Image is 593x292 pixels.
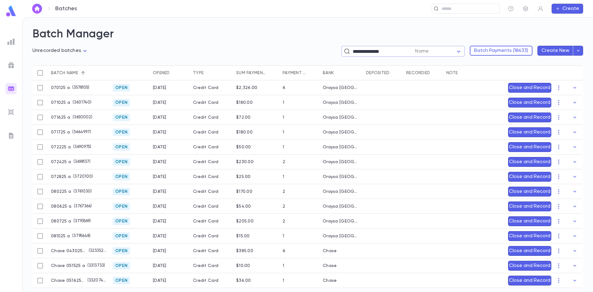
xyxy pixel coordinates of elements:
[7,108,15,116] img: imports_grey.530a8a0e642e233f2baf0ef88e8c9fcb.svg
[390,68,400,78] button: Sort
[366,66,390,80] div: Deposited
[113,248,130,253] span: Open
[236,189,252,194] div: $170.00
[283,66,307,80] div: Payment qty
[236,263,250,268] div: $10.00
[508,157,551,167] button: Close and Record
[113,100,130,105] span: Open
[153,159,166,164] div: 7/24/2025
[190,95,233,110] div: Credit Card
[190,199,233,214] div: Credit Card
[113,174,130,179] span: Open
[283,278,284,283] div: 1
[7,38,15,45] img: reports_grey.c525e4749d1bce6a11f5fe2a8de1b229.svg
[55,5,77,12] p: Batches
[323,278,337,283] div: Chase
[283,100,284,105] div: 1
[150,66,190,80] div: Opened
[153,248,166,253] div: 4/30/2025
[113,85,130,90] span: Open
[323,85,360,90] div: Oraysa Canada
[283,204,285,209] div: 2
[236,115,251,120] div: $72.00
[32,28,583,41] h2: Batch Manager
[78,68,88,78] button: Sort
[71,174,93,180] p: ( 3720100 )
[190,229,233,243] div: Credit Card
[470,46,532,56] button: Batch Payments (18633)
[323,234,360,239] div: Oraysa Canada
[48,66,110,80] div: Batch name
[236,204,251,209] div: $54.00
[153,145,166,150] div: 7/22/2025
[236,145,251,150] div: $50.00
[70,233,90,239] p: ( 3795648 )
[153,115,166,120] div: 7/16/2025
[190,66,233,80] div: Type
[85,263,105,269] p: ( 3313733 )
[51,115,70,120] p: 071625 a
[323,248,337,253] div: Chase
[51,189,71,194] p: 080225 a
[363,66,403,80] div: Deposited
[113,204,130,209] span: Open
[458,68,468,78] button: Sort
[5,5,17,17] img: logo
[190,125,233,140] div: Credit Card
[32,48,81,53] span: Unrecorded batches
[280,66,320,80] div: Payment qty
[236,130,253,135] div: $180.00
[51,100,70,105] p: 071025 a
[236,159,254,164] div: $230.00
[236,278,251,283] div: $36.00
[51,278,85,283] p: Chase 051625 a
[508,142,551,152] button: Close and Record
[71,144,91,150] p: ( 3690975 )
[71,159,90,165] p: ( 3698137 )
[70,99,91,106] p: ( 3601740 )
[153,234,166,239] div: 8/10/2025
[33,6,41,11] img: home_white.a664292cf8c1dea59945f0da9f25487c.svg
[283,130,284,135] div: 1
[51,145,71,150] p: 072225 a
[236,66,267,80] div: Sum payments
[71,203,92,209] p: ( 3767366 )
[190,273,233,288] div: Credit Card
[190,110,233,125] div: Credit Card
[508,216,551,226] button: Close and Record
[283,189,285,194] div: 2
[70,114,92,121] p: ( 3650002 )
[283,234,284,239] div: 1
[71,188,92,195] p: ( 3761030 )
[508,98,551,108] button: Close and Record
[7,132,15,139] img: letters_grey.7941b92b52307dd3b8a917253454ce1c.svg
[283,263,284,268] div: 1
[113,234,130,239] span: Open
[153,174,166,179] div: 7/28/2025
[283,248,285,253] div: 6
[86,248,107,254] p: ( 3233529 )
[51,85,70,90] p: 070125 a
[153,85,166,90] div: 7/1/2025
[51,159,71,164] p: 072425 a
[51,234,70,239] p: 081025 a
[51,204,71,209] p: 080625 a
[320,66,363,80] div: Bank
[153,219,166,224] div: 8/7/2025
[113,263,130,268] span: Open
[153,263,166,268] div: 5/15/2025
[283,85,285,90] div: 6
[190,243,233,258] div: Credit Card
[334,68,344,78] button: Sort
[508,83,551,93] button: Close and Record
[113,189,130,194] span: Open
[233,66,280,80] div: Sum payments
[113,115,130,120] span: Open
[552,4,583,14] button: Create
[113,145,130,150] span: Open
[71,218,91,224] p: ( 3793569 )
[508,246,551,256] button: Close and Record
[323,100,360,105] div: Oraysa Canada
[508,261,551,271] button: Close and Record
[113,219,130,224] span: Open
